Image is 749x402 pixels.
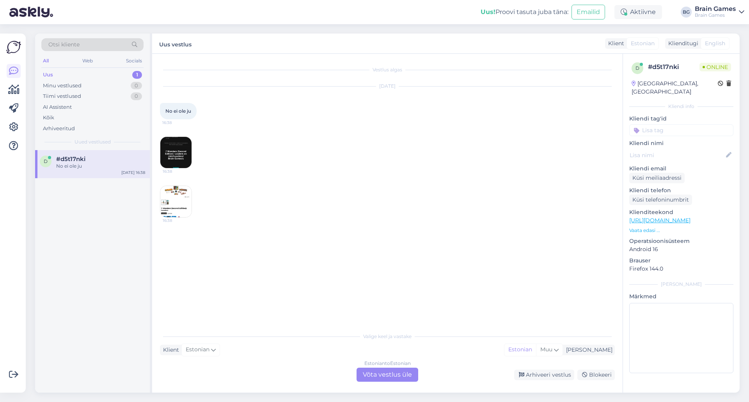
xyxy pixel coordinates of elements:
[577,370,615,380] div: Blokeeri
[163,168,192,174] span: 16:38
[629,292,733,301] p: Märkmed
[43,82,82,90] div: Minu vestlused
[629,103,733,110] div: Kliendi info
[160,346,179,354] div: Klient
[504,344,536,356] div: Estonian
[648,62,699,72] div: # d5t17nki
[629,165,733,173] p: Kliendi email
[81,56,94,66] div: Web
[695,6,736,12] div: Brain Games
[186,345,209,354] span: Estonian
[165,108,191,114] span: No ei ole ju
[160,333,615,340] div: Valige keel ja vastake
[162,120,192,126] span: 16:38
[43,103,72,111] div: AI Assistent
[629,195,692,205] div: Küsi telefoninumbrit
[705,39,725,48] span: English
[572,5,605,19] button: Emailid
[629,139,733,147] p: Kliendi nimi
[629,208,733,216] p: Klienditeekond
[695,6,744,18] a: Brain GamesBrain Games
[43,92,81,100] div: Tiimi vestlused
[540,346,552,353] span: Muu
[481,8,495,16] b: Uus!
[605,39,624,48] div: Klient
[481,7,568,17] div: Proovi tasuta juba täna:
[43,71,53,79] div: Uus
[563,346,612,354] div: [PERSON_NAME]
[629,245,733,253] p: Android 16
[160,186,192,217] img: Attachment
[665,39,698,48] div: Klienditugi
[160,66,615,73] div: Vestlus algas
[43,125,75,133] div: Arhiveeritud
[56,156,85,163] span: #d5t17nki
[695,12,736,18] div: Brain Games
[629,217,690,224] a: [URL][DOMAIN_NAME]
[629,115,733,123] p: Kliendi tag'id
[124,56,144,66] div: Socials
[56,163,145,170] div: No ei ole ju
[75,138,111,145] span: Uued vestlused
[635,65,639,71] span: d
[629,281,733,288] div: [PERSON_NAME]
[364,360,411,367] div: Estonian to Estonian
[699,63,731,71] span: Online
[131,82,142,90] div: 0
[614,5,662,19] div: Aktiivne
[41,56,50,66] div: All
[629,237,733,245] p: Operatsioonisüsteem
[160,83,615,90] div: [DATE]
[131,92,142,100] div: 0
[681,7,692,18] div: BG
[6,40,21,55] img: Askly Logo
[159,38,192,49] label: Uus vestlus
[632,80,718,96] div: [GEOGRAPHIC_DATA], [GEOGRAPHIC_DATA]
[132,71,142,79] div: 1
[629,124,733,136] input: Lisa tag
[44,158,48,164] span: d
[629,227,733,234] p: Vaata edasi ...
[160,137,192,168] img: Attachment
[43,114,54,122] div: Kõik
[630,151,724,159] input: Lisa nimi
[629,186,733,195] p: Kliendi telefon
[163,218,192,223] span: 16:38
[121,170,145,175] div: [DATE] 16:38
[629,257,733,265] p: Brauser
[629,265,733,273] p: Firefox 144.0
[631,39,655,48] span: Estonian
[629,173,685,183] div: Küsi meiliaadressi
[514,370,574,380] div: Arhiveeri vestlus
[357,368,418,382] div: Võta vestlus üle
[48,41,80,49] span: Otsi kliente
